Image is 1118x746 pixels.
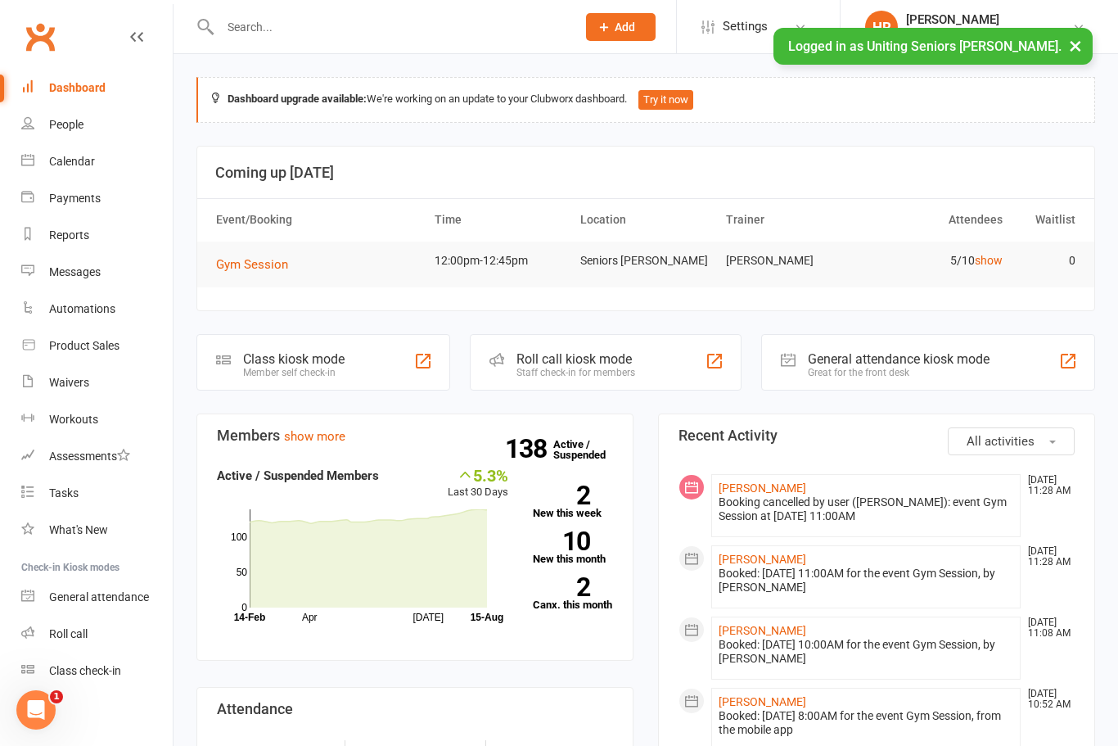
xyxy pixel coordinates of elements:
[49,228,89,242] div: Reports
[16,690,56,730] iframe: Intercom live chat
[427,199,573,241] th: Time
[865,11,898,43] div: HR
[788,38,1062,54] span: Logged in as Uniting Seniors [PERSON_NAME].
[906,12,1072,27] div: [PERSON_NAME]
[21,653,173,689] a: Class kiosk mode
[21,328,173,364] a: Product Sales
[533,575,590,599] strong: 2
[215,165,1076,181] h3: Coming up [DATE]
[573,242,719,280] td: Seniors [PERSON_NAME]
[49,627,88,640] div: Roll call
[21,579,173,616] a: General attendance kiosk mode
[21,180,173,217] a: Payments
[284,429,345,444] a: show more
[1020,617,1074,639] time: [DATE] 11:08 AM
[243,351,345,367] div: Class kiosk mode
[586,13,656,41] button: Add
[243,367,345,378] div: Member self check-in
[49,155,95,168] div: Calendar
[49,118,83,131] div: People
[533,483,590,508] strong: 2
[719,695,806,708] a: [PERSON_NAME]
[427,242,573,280] td: 12:00pm-12:45pm
[21,401,173,438] a: Workouts
[21,143,173,180] a: Calendar
[719,709,1013,737] div: Booked: [DATE] 8:00AM for the event Gym Session, from the mobile app
[49,413,98,426] div: Workouts
[1020,475,1074,496] time: [DATE] 11:28 AM
[533,486,614,518] a: 2New this week
[638,90,693,110] button: Try it now
[49,590,149,604] div: General attendance
[21,512,173,549] a: What's New
[678,427,1075,444] h3: Recent Activity
[1061,28,1090,63] button: ×
[228,93,367,105] strong: Dashboard upgrade available:
[516,351,635,367] div: Roll call kiosk mode
[1020,689,1074,710] time: [DATE] 10:52 AM
[216,257,288,272] span: Gym Session
[719,482,806,495] a: [PERSON_NAME]
[719,199,864,241] th: Trainer
[21,217,173,254] a: Reports
[719,242,864,280] td: [PERSON_NAME]
[533,577,614,610] a: 2Canx. this month
[808,351,990,367] div: General attendance kiosk mode
[217,468,379,483] strong: Active / Suspended Members
[49,664,121,677] div: Class check-in
[719,553,806,566] a: [PERSON_NAME]
[20,16,61,57] a: Clubworx
[21,254,173,291] a: Messages
[719,495,1013,523] div: Booking cancelled by user ([PERSON_NAME]): event Gym Session at [DATE] 11:00AM
[21,616,173,653] a: Roll call
[217,427,613,444] h3: Members
[573,199,719,241] th: Location
[948,427,1075,455] button: All activities
[1010,242,1083,280] td: 0
[533,531,614,564] a: 10New this month
[719,624,806,637] a: [PERSON_NAME]
[906,27,1072,42] div: Uniting Seniors [PERSON_NAME]
[49,486,79,500] div: Tasks
[21,106,173,143] a: People
[21,475,173,512] a: Tasks
[21,291,173,328] a: Automations
[50,690,63,703] span: 1
[21,70,173,106] a: Dashboard
[615,20,635,34] span: Add
[975,254,1003,267] a: show
[21,364,173,401] a: Waivers
[1020,546,1074,567] time: [DATE] 11:28 AM
[217,701,613,717] h3: Attendance
[49,192,101,205] div: Payments
[196,77,1095,123] div: We're working on an update to your Clubworx dashboard.
[808,367,990,378] div: Great for the front desk
[1010,199,1083,241] th: Waitlist
[49,81,106,94] div: Dashboard
[967,434,1035,449] span: All activities
[719,567,1013,595] div: Booked: [DATE] 11:00AM for the event Gym Session, by [PERSON_NAME]
[49,302,115,315] div: Automations
[864,199,1010,241] th: Attendees
[448,466,508,501] div: Last 30 Days
[448,466,508,484] div: 5.3%
[864,242,1010,280] td: 5/10
[21,438,173,475] a: Assessments
[49,523,108,536] div: What's New
[215,16,565,38] input: Search...
[49,450,130,463] div: Assessments
[209,199,427,241] th: Event/Booking
[723,8,768,45] span: Settings
[516,367,635,378] div: Staff check-in for members
[49,265,101,278] div: Messages
[553,427,625,472] a: 138Active / Suspended
[49,376,89,389] div: Waivers
[49,339,119,352] div: Product Sales
[533,529,590,554] strong: 10
[216,255,300,274] button: Gym Session
[505,436,553,461] strong: 138
[719,638,1013,666] div: Booked: [DATE] 10:00AM for the event Gym Session, by [PERSON_NAME]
